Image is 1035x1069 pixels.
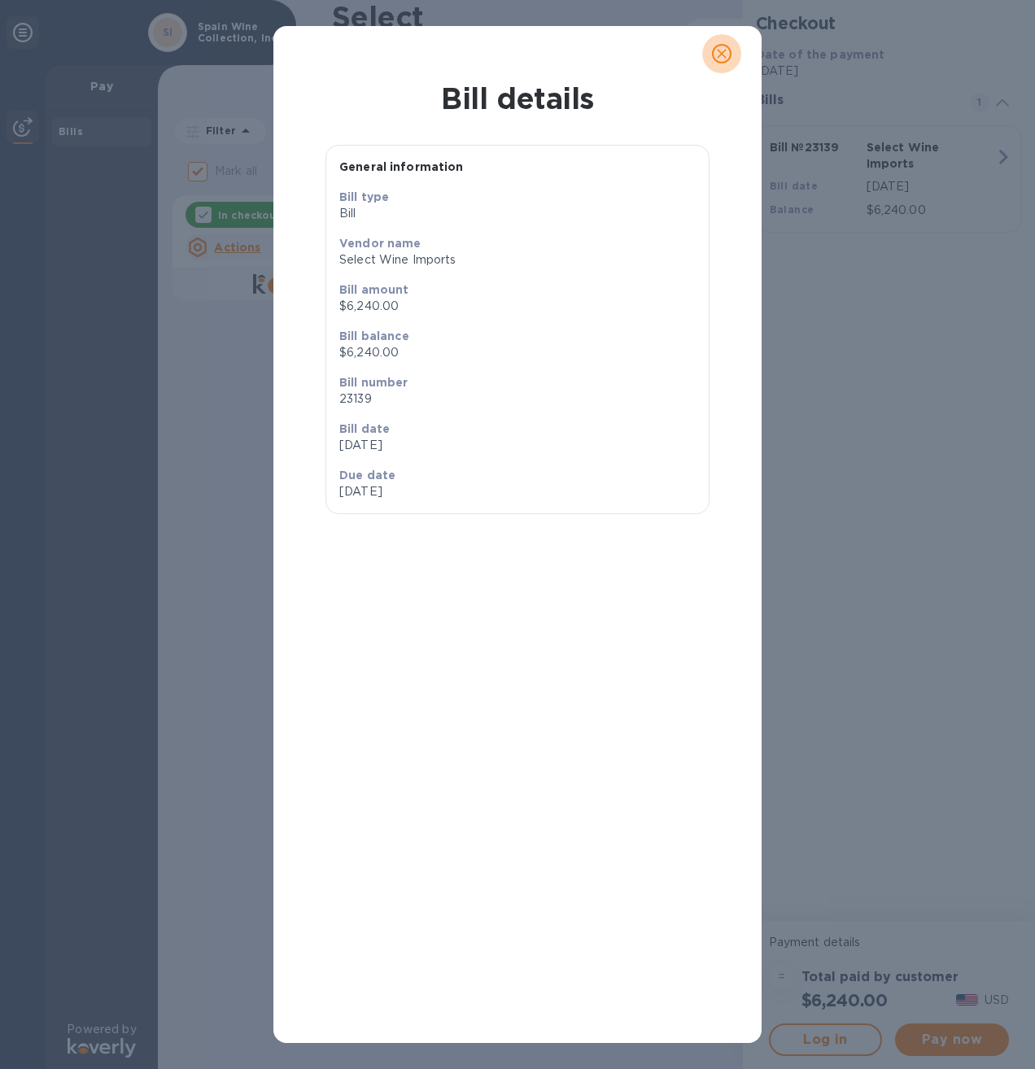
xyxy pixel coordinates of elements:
p: $6,240.00 [339,298,696,315]
p: 23139 [339,391,696,408]
button: close [702,34,741,73]
b: Bill type [339,190,389,203]
b: Due date [339,469,395,482]
b: Bill number [339,376,408,389]
b: General information [339,160,464,173]
p: Bill [339,205,696,222]
b: Bill date [339,422,390,435]
b: Vendor name [339,237,421,250]
p: Select Wine Imports [339,251,696,268]
p: [DATE] [339,483,511,500]
b: Bill balance [339,329,409,343]
h1: Bill details [286,81,749,116]
b: Bill amount [339,283,409,296]
p: $6,240.00 [339,344,696,361]
p: [DATE] [339,437,696,454]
